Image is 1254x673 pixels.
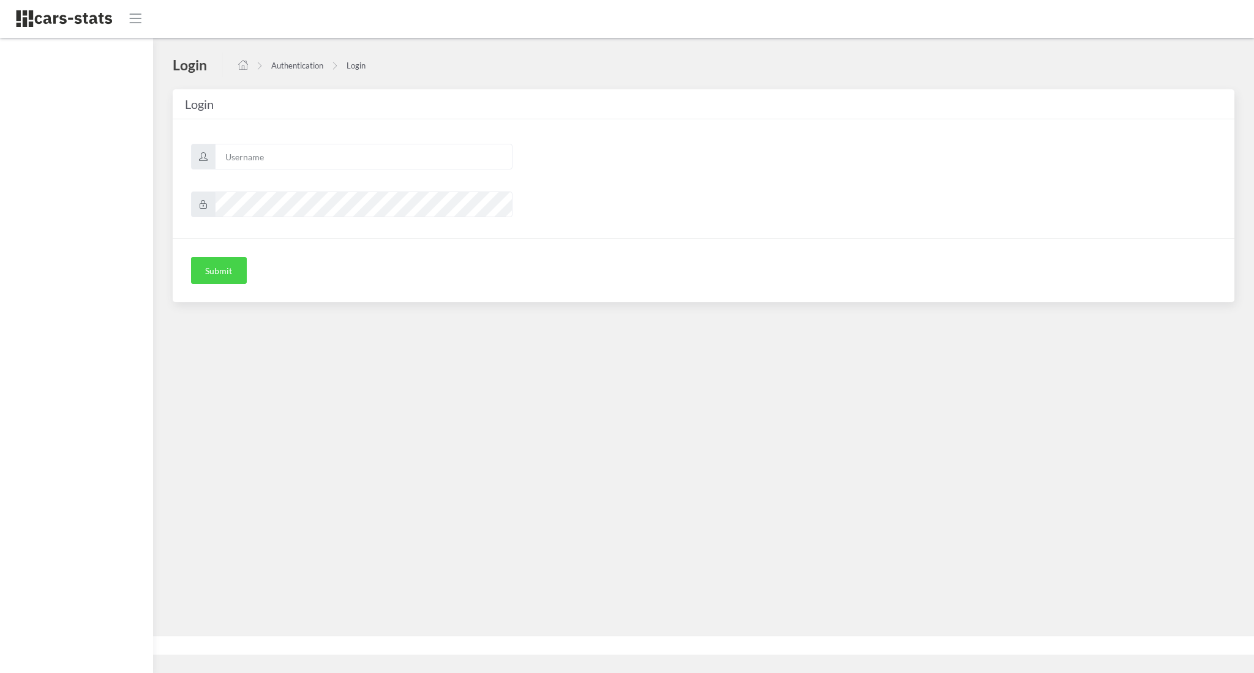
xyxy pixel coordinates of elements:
[271,61,323,70] a: Authentication
[15,9,113,28] img: navbar brand
[185,97,214,111] span: Login
[347,61,366,70] a: Login
[173,56,207,74] h4: Login
[191,257,247,284] button: Submit
[215,144,512,169] input: Username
